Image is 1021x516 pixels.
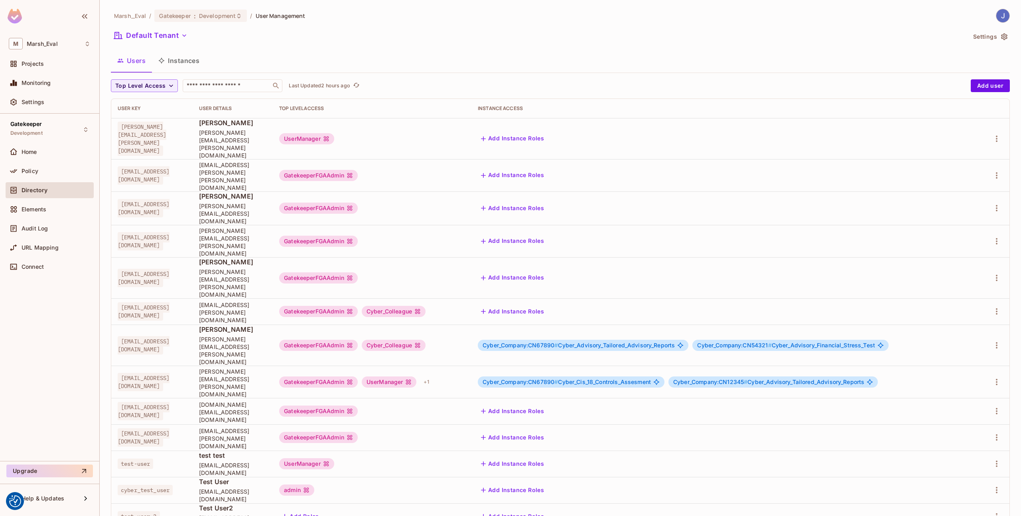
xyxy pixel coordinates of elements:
[118,269,170,287] span: [EMAIL_ADDRESS][DOMAIN_NAME]
[199,12,236,20] span: Development
[478,272,547,284] button: Add Instance Roles
[199,427,266,450] span: [EMAIL_ADDRESS][PERSON_NAME][DOMAIN_NAME]
[199,118,266,127] span: [PERSON_NAME]
[199,227,266,257] span: [PERSON_NAME][EMAIL_ADDRESS][PERSON_NAME][DOMAIN_NAME]
[199,368,266,398] span: [PERSON_NAME][EMAIL_ADDRESS][PERSON_NAME][DOMAIN_NAME]
[483,379,651,385] span: Cyber_Cis_18_Controls_Assesment
[362,306,426,317] div: Cyber_Colleague
[279,133,334,144] div: UserManager
[279,272,358,284] div: GatekeeperFGAAdmin
[199,325,266,334] span: [PERSON_NAME]
[199,268,266,298] span: [PERSON_NAME][EMAIL_ADDRESS][PERSON_NAME][DOMAIN_NAME]
[118,232,170,250] span: [EMAIL_ADDRESS][DOMAIN_NAME]
[352,81,361,91] button: refresh
[193,13,196,19] span: :
[279,236,358,247] div: GatekeeperFGAAdmin
[279,458,334,469] div: UserManager
[111,51,152,71] button: Users
[199,477,266,486] span: Test User
[22,61,44,67] span: Projects
[744,378,747,385] span: #
[478,202,547,215] button: Add Instance Roles
[118,485,173,495] span: cyber_test_user
[199,161,266,191] span: [EMAIL_ADDRESS][PERSON_NAME][PERSON_NAME][DOMAIN_NAME]
[996,9,1009,22] img: Jose Basanta
[9,495,21,507] button: Consent Preferences
[115,81,166,91] span: Top Level Access
[199,401,266,423] span: [DOMAIN_NAME][EMAIL_ADDRESS][DOMAIN_NAME]
[27,41,58,47] span: Workspace: Marsh_Eval
[353,82,360,90] span: refresh
[152,51,206,71] button: Instances
[279,340,358,351] div: GatekeeperFGAAdmin
[9,495,21,507] img: Revisit consent button
[199,129,266,159] span: [PERSON_NAME][EMAIL_ADDRESS][PERSON_NAME][DOMAIN_NAME]
[118,373,170,391] span: [EMAIL_ADDRESS][DOMAIN_NAME]
[350,81,361,91] span: Click to refresh data
[22,80,51,86] span: Monitoring
[199,335,266,366] span: [PERSON_NAME][EMAIL_ADDRESS][PERSON_NAME][DOMAIN_NAME]
[9,38,23,49] span: M
[279,484,314,496] div: admin
[970,30,1010,43] button: Settings
[279,376,358,388] div: GatekeeperFGAAdmin
[478,235,547,248] button: Add Instance Roles
[289,83,350,89] p: Last Updated 2 hours ago
[478,105,972,112] div: Instance Access
[6,465,93,477] button: Upgrade
[478,169,547,182] button: Add Instance Roles
[8,9,22,24] img: SReyMgAAAABJRU5ErkJggg==
[279,432,358,443] div: GatekeeperFGAAdmin
[22,206,46,213] span: Elements
[256,12,306,20] span: User Management
[199,192,266,201] span: [PERSON_NAME]
[111,79,178,92] button: Top Level Access
[673,378,747,385] span: Cyber_Company:CN12345
[10,121,42,127] span: Gatekeeper
[118,336,170,355] span: [EMAIL_ADDRESS][DOMAIN_NAME]
[199,461,266,477] span: [EMAIL_ADDRESS][DOMAIN_NAME]
[362,376,417,388] div: UserManager
[478,405,547,418] button: Add Instance Roles
[420,376,432,388] div: + 1
[118,459,153,469] span: test-user
[22,244,59,251] span: URL Mapping
[279,406,358,417] div: GatekeeperFGAAdmin
[478,484,547,496] button: Add Instance Roles
[478,457,547,470] button: Add Instance Roles
[478,431,547,444] button: Add Instance Roles
[697,342,875,349] span: Cyber_Advisory_Financial_Stress_Test
[279,105,465,112] div: Top Level Access
[118,302,170,321] span: [EMAIL_ADDRESS][DOMAIN_NAME]
[159,12,190,20] span: Gatekeeper
[22,168,38,174] span: Policy
[118,122,166,156] span: [PERSON_NAME][EMAIL_ADDRESS][PERSON_NAME][DOMAIN_NAME]
[483,342,675,349] span: Cyber_Advisory_Tailored_Advisory_Reports
[199,202,266,225] span: [PERSON_NAME][EMAIL_ADDRESS][DOMAIN_NAME]
[279,170,358,181] div: GatekeeperFGAAdmin
[10,130,43,136] span: Development
[118,199,170,217] span: [EMAIL_ADDRESS][DOMAIN_NAME]
[22,225,48,232] span: Audit Log
[22,99,44,105] span: Settings
[199,105,266,112] div: User Details
[199,301,266,324] span: [EMAIL_ADDRESS][PERSON_NAME][DOMAIN_NAME]
[22,187,47,193] span: Directory
[22,264,44,270] span: Connect
[478,132,547,145] button: Add Instance Roles
[199,451,266,460] span: test test
[279,203,358,214] div: GatekeeperFGAAdmin
[250,12,252,20] li: /
[118,428,170,447] span: [EMAIL_ADDRESS][DOMAIN_NAME]
[697,342,771,349] span: Cyber_Company:CN54321
[478,305,547,318] button: Add Instance Roles
[111,29,191,42] button: Default Tenant
[554,342,558,349] span: #
[118,166,170,185] span: [EMAIL_ADDRESS][DOMAIN_NAME]
[118,105,186,112] div: User Key
[22,149,37,155] span: Home
[279,306,358,317] div: GatekeeperFGAAdmin
[22,495,64,502] span: Help & Updates
[199,504,266,512] span: Test User2
[673,379,864,385] span: Cyber_Advisory_Tailored_Advisory_Reports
